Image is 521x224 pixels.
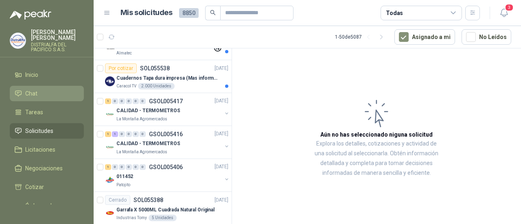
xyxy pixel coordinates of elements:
p: DISTRIALFA DEL PACIFICO S.A.S. [31,42,84,52]
div: 0 [133,131,139,137]
div: 0 [140,98,146,104]
img: Company Logo [10,33,26,48]
button: 3 [497,6,511,20]
a: Tareas [10,104,84,120]
img: Company Logo [105,43,115,53]
button: Asignado a mi [394,29,455,45]
div: 2.000 Unidades [138,83,175,89]
span: 3 [505,4,514,11]
a: 1 0 0 0 0 0 GSOL005417[DATE] Company LogoCALIDAD - TERMOMETROSLa Montaña Agromercados [105,96,230,122]
p: [DATE] [215,98,228,105]
p: GSOL005406 [149,164,183,170]
p: Explora los detalles, cotizaciones y actividad de una solicitud al seleccionarla. Obtén informaci... [313,139,440,178]
p: GSOL005417 [149,98,183,104]
div: 1 - 50 de 5087 [335,30,388,43]
a: Por cotizarSOL055538[DATE] Company LogoCuadernos Tapa dura impresa (Mas informacion en el adjunto... [94,60,232,93]
h3: Aún no has seleccionado niguna solicitud [320,130,433,139]
div: 0 [133,98,139,104]
div: 0 [140,131,146,137]
img: Company Logo [105,109,115,119]
a: Chat [10,86,84,101]
span: Cotizar [25,183,44,191]
p: [DATE] [215,130,228,138]
img: Company Logo [105,76,115,86]
p: CALIDAD - TERMOMETROS [116,140,180,148]
span: Inicio [25,70,38,79]
span: Licitaciones [25,145,55,154]
a: 1 1 0 0 0 0 GSOL005416[DATE] Company LogoCALIDAD - TERMOMETROSLa Montaña Agromercados [105,129,230,155]
div: 1 [105,131,111,137]
div: 0 [126,164,132,170]
div: 0 [126,98,132,104]
p: La Montaña Agromercados [116,149,167,155]
a: Órdenes de Compra [10,198,84,222]
img: Company Logo [105,208,115,218]
div: Todas [386,9,403,17]
div: 0 [140,164,146,170]
div: 0 [112,164,118,170]
p: GSOL005416 [149,131,183,137]
span: Tareas [25,108,43,117]
p: Cuadernos Tapa dura impresa (Mas informacion en el adjunto) [116,74,218,82]
div: 0 [112,98,118,104]
p: Patojito [116,182,130,188]
a: 1 0 0 0 0 0 GSOL005406[DATE] Company Logo011452Patojito [105,162,230,188]
span: Solicitudes [25,126,53,135]
div: 0 [119,131,125,137]
p: SOL055388 [134,197,163,203]
div: 0 [119,98,125,104]
p: [DATE] [215,65,228,72]
a: Cotizar [10,179,84,195]
p: CALIDAD - TERMOMETROS [116,107,180,115]
p: Almatec [116,50,132,57]
div: 0 [119,164,125,170]
div: Cerrado [105,195,130,205]
div: 1 [112,131,118,137]
p: [DATE] [215,163,228,171]
p: 011452 [116,173,133,181]
span: 8850 [179,8,199,18]
div: 1 [105,164,111,170]
span: Chat [25,89,37,98]
div: Por cotizar [105,63,137,73]
p: [DATE] [215,196,228,204]
p: Caracol TV [116,83,136,89]
img: Company Logo [105,142,115,152]
p: La Montaña Agromercados [116,116,167,122]
span: search [210,10,216,15]
button: No Leídos [462,29,511,45]
img: Logo peakr [10,10,51,20]
p: Industrias Tomy [116,215,147,221]
a: Inicio [10,67,84,83]
a: Negociaciones [10,161,84,176]
div: 0 [133,164,139,170]
p: Garrafa X 5000ML Cuadrada Natural Original [116,206,215,214]
p: SOL055538 [140,65,170,71]
div: 0 [126,131,132,137]
img: Company Logo [105,175,115,185]
p: [PERSON_NAME] [PERSON_NAME] [31,29,84,41]
div: 5 Unidades [149,215,177,221]
h1: Mis solicitudes [120,7,173,19]
a: Solicitudes [10,123,84,139]
div: 1 [105,98,111,104]
span: Negociaciones [25,164,63,173]
a: Licitaciones [10,142,84,157]
span: Órdenes de Compra [25,201,76,219]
